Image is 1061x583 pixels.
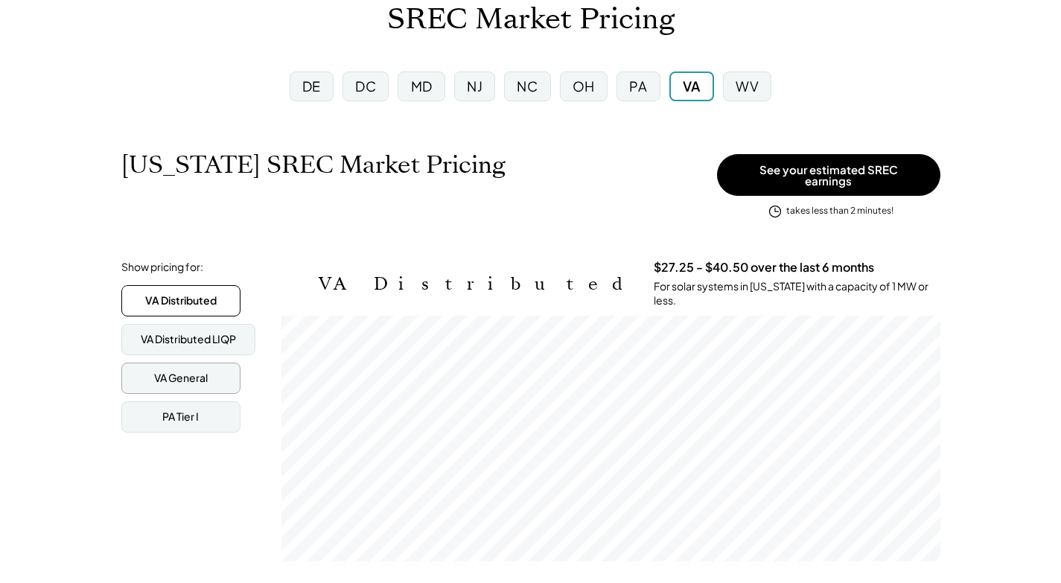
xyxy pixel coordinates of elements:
[467,77,482,95] div: NJ
[154,371,208,386] div: VA General
[302,77,321,95] div: DE
[654,260,874,275] h3: $27.25 - $40.50 over the last 6 months
[121,150,506,179] h1: [US_STATE] SREC Market Pricing
[162,410,199,424] div: PA Tier I
[121,260,203,275] div: Show pricing for:
[629,77,647,95] div: PA
[145,293,217,308] div: VA Distributed
[654,279,940,308] div: For solar systems in [US_STATE] with a capacity of 1 MW or less.
[319,273,631,295] h2: VA Distributed
[736,77,759,95] div: WV
[387,2,675,37] h1: SREC Market Pricing
[517,77,538,95] div: NC
[411,77,433,95] div: MD
[717,154,940,196] button: See your estimated SREC earnings
[683,77,701,95] div: VA
[786,205,893,217] div: takes less than 2 minutes!
[141,332,236,347] div: VA Distributed LIQP
[355,77,376,95] div: DC
[573,77,595,95] div: OH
